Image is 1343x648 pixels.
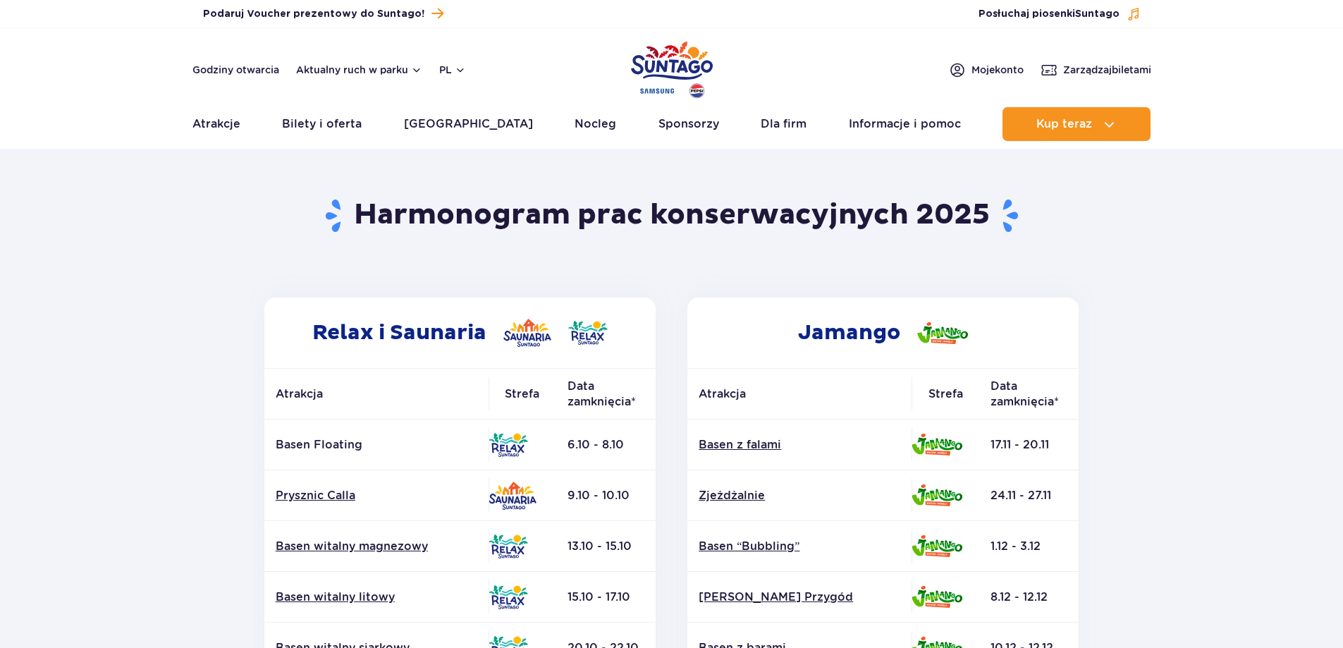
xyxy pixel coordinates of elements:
th: Atrakcja [687,369,912,420]
button: Posłuchaj piosenkiSuntago [979,7,1141,21]
th: Data zamknięcia* [556,369,656,420]
h2: Relax i Saunaria [264,298,656,368]
span: Suntago [1075,9,1120,19]
img: Saunaria [503,319,551,347]
span: Podaruj Voucher prezentowy do Suntago! [203,7,424,21]
img: Jamango [917,322,968,344]
img: Jamango [912,586,962,608]
span: Moje konto [971,63,1024,77]
a: Sponsorzy [658,107,719,141]
a: Bilety i oferta [282,107,362,141]
a: Informacje i pomoc [849,107,961,141]
h1: Harmonogram prac konserwacyjnych 2025 [259,197,1084,234]
button: Kup teraz [1002,107,1151,141]
a: Godziny otwarcia [192,63,279,77]
a: [PERSON_NAME] Przygód [699,589,900,605]
img: Relax [568,321,608,345]
img: Jamango [912,535,962,557]
p: Basen Floating [276,437,477,453]
a: Basen witalny magnezowy [276,539,477,554]
a: Prysznic Calla [276,488,477,503]
button: pl [439,63,466,77]
a: Dla firm [761,107,807,141]
a: Basen witalny litowy [276,589,477,605]
img: Saunaria [489,482,536,510]
img: Jamango [912,484,962,506]
a: Podaruj Voucher prezentowy do Suntago! [203,4,443,23]
img: Relax [489,433,528,457]
a: Atrakcje [192,107,240,141]
td: 24.11 - 27.11 [979,470,1079,521]
h2: Jamango [687,298,1079,368]
img: Jamango [912,434,962,456]
a: [GEOGRAPHIC_DATA] [404,107,533,141]
span: Zarządzaj biletami [1063,63,1151,77]
img: Relax [489,534,528,558]
td: 15.10 - 17.10 [556,572,656,623]
td: 17.11 - 20.11 [979,420,1079,470]
a: Nocleg [575,107,616,141]
td: 9.10 - 10.10 [556,470,656,521]
span: Kup teraz [1036,118,1092,130]
a: Basen “Bubbling” [699,539,900,554]
span: Posłuchaj piosenki [979,7,1120,21]
td: 13.10 - 15.10 [556,521,656,572]
button: Aktualny ruch w parku [296,64,422,75]
a: Zarządzajbiletami [1041,61,1151,78]
th: Strefa [912,369,979,420]
a: Basen z falami [699,437,900,453]
a: Mojekonto [949,61,1024,78]
td: 8.12 - 12.12 [979,572,1079,623]
th: Atrakcja [264,369,489,420]
a: Park of Poland [631,35,713,100]
th: Strefa [489,369,556,420]
a: Zjeżdżalnie [699,488,900,503]
td: 6.10 - 8.10 [556,420,656,470]
img: Relax [489,585,528,609]
td: 1.12 - 3.12 [979,521,1079,572]
th: Data zamknięcia* [979,369,1079,420]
